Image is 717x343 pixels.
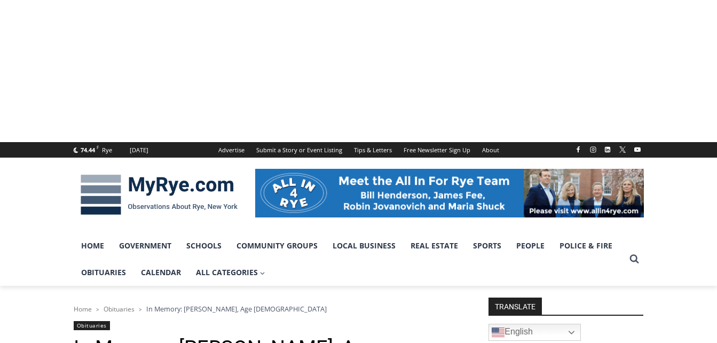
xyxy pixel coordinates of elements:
a: Submit a Story or Event Listing [250,142,348,158]
a: Obituaries [104,305,135,314]
strong: TRANSLATE [488,298,542,315]
img: All in for Rye [255,169,644,217]
nav: Secondary Navigation [212,142,505,158]
a: Advertise [212,142,250,158]
button: View Search Form [625,250,644,269]
a: People [509,232,552,259]
span: All Categories [196,267,265,278]
a: Sports [466,232,509,259]
a: Home [74,232,112,259]
a: Free Newsletter Sign Up [398,142,476,158]
a: Facebook [572,143,585,156]
a: Tips & Letters [348,142,398,158]
a: Local Business [325,232,403,259]
a: Community Groups [229,232,325,259]
span: In Memory: [PERSON_NAME], Age [DEMOGRAPHIC_DATA] [146,304,327,314]
a: Police & Fire [552,232,620,259]
a: Obituaries [74,321,110,330]
a: Real Estate [403,232,466,259]
a: All Categories [188,259,273,286]
a: English [488,324,581,341]
div: Rye [102,145,112,155]
a: Obituaries [74,259,133,286]
span: > [139,306,142,313]
div: [DATE] [130,145,148,155]
span: > [96,306,99,313]
a: Instagram [587,143,600,156]
a: Government [112,232,179,259]
a: Home [74,305,92,314]
img: en [492,326,505,339]
img: MyRye.com [74,167,245,223]
nav: Breadcrumbs [74,303,461,314]
span: 74.44 [81,146,95,154]
a: YouTube [631,143,644,156]
span: F [97,144,99,150]
nav: Primary Navigation [74,232,625,286]
a: Calendar [133,259,188,286]
a: Schools [179,232,229,259]
a: Linkedin [601,143,614,156]
a: X [616,143,629,156]
a: About [476,142,505,158]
